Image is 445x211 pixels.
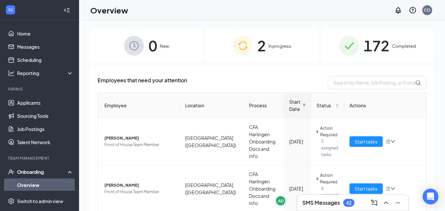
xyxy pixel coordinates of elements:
[364,34,389,57] span: 172
[268,43,291,49] span: In progress
[302,199,340,206] h3: SMS Messages
[97,76,187,89] span: Employees that need your attention
[17,70,74,76] div: Reporting
[423,189,438,204] div: Open Intercom Messenger
[289,98,301,113] span: Start Date
[394,6,402,14] svg: Notifications
[320,125,339,138] span: Action Required
[17,178,73,192] a: Overview
[244,118,284,165] td: CFA Harlingen Onboarding Docs and Info
[355,185,377,192] span: Start tasks
[17,27,73,40] a: Home
[311,93,344,118] th: Status
[17,40,73,53] a: Messages
[180,118,244,165] td: [GEOGRAPHIC_DATA] ([GEOGRAPHIC_DATA])
[104,182,175,189] span: [PERSON_NAME]
[64,7,70,13] svg: Collapse
[289,138,306,145] div: [DATE]
[17,198,63,204] div: Switch to admin view
[8,86,72,92] div: Hiring
[98,93,180,118] th: Employee
[346,200,351,206] div: 42
[257,34,266,57] span: 2
[244,93,284,118] th: Process
[104,189,175,195] span: Front of House Team Member
[321,138,339,158] span: 3 assigned tasks
[321,185,339,205] span: 4 assigned tasks
[8,70,14,76] svg: Analysis
[328,76,427,89] input: Search by Name, Job Posting, or Process
[289,185,306,192] div: [DATE]
[8,155,72,161] div: Team Management
[90,5,128,16] h1: Overview
[391,186,395,191] span: down
[160,43,169,49] span: New
[394,199,402,207] svg: Minimize
[8,169,14,175] svg: UserCheck
[17,169,68,175] div: Onboarding
[424,7,431,13] div: CO
[8,198,14,204] svg: Settings
[17,136,73,149] a: Talent Network
[17,122,73,136] a: Job Postings
[17,53,73,66] a: Scheduling
[382,199,390,207] svg: ChevronUp
[104,135,175,142] span: [PERSON_NAME]
[7,7,14,13] svg: WorkstreamLogo
[392,43,416,49] span: Completed
[149,34,157,57] span: 0
[17,96,73,109] a: Applicants
[320,172,339,185] span: Action Required
[409,6,417,14] svg: QuestionInfo
[391,139,395,144] span: down
[385,139,391,144] span: bars
[393,198,403,208] button: Minimize
[344,93,426,118] th: Actions
[381,198,391,208] button: ChevronUp
[180,93,244,118] th: Location
[317,102,334,109] span: Status
[104,142,175,148] span: Front of House Team Member
[385,186,391,191] span: bars
[278,198,284,204] div: AD
[349,183,383,194] button: Start tasks
[370,199,378,207] svg: ComposeMessage
[349,136,383,147] button: Start tasks
[355,138,377,145] span: Start tasks
[17,109,73,122] a: Sourcing Tools
[369,198,379,208] button: ComposeMessage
